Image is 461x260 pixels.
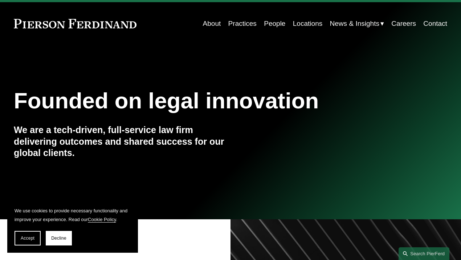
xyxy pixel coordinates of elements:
a: Practices [228,17,257,31]
a: Locations [293,17,322,31]
h4: We are a tech-driven, full-service law firm delivering outcomes and shared success for our global... [14,124,230,159]
p: We use cookies to provide necessary functionality and improve your experience. Read our . [15,207,131,224]
a: Search this site [399,247,449,260]
span: Decline [51,236,66,241]
a: Careers [391,17,416,31]
section: Cookie banner [7,199,138,253]
span: News & Insights [330,17,379,30]
button: Decline [46,231,72,245]
h1: Founded on legal innovation [14,88,375,114]
a: People [264,17,285,31]
a: Contact [423,17,447,31]
span: Accept [21,236,34,241]
button: Accept [15,231,41,245]
a: Cookie Policy [88,217,116,222]
a: About [203,17,221,31]
a: folder dropdown [330,17,384,31]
